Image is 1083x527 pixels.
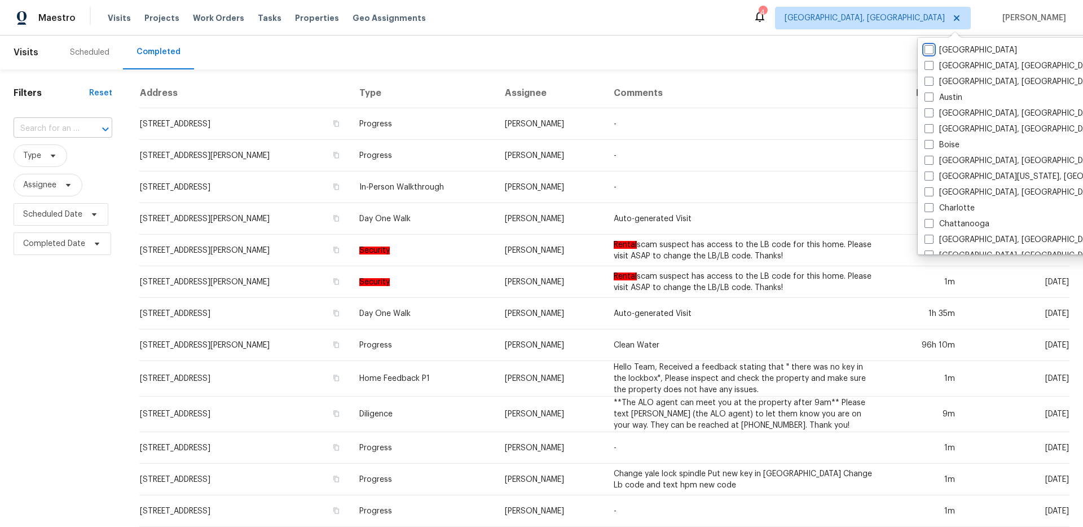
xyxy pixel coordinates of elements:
[139,266,350,298] td: [STREET_ADDRESS][PERSON_NAME]
[350,464,495,495] td: Progress
[496,235,605,266] td: [PERSON_NAME]
[139,235,350,266] td: [STREET_ADDRESS][PERSON_NAME]
[193,12,244,24] span: Work Orders
[350,361,495,397] td: Home Feedback P1
[14,40,38,65] span: Visits
[884,330,965,361] td: 96h 10m
[331,213,341,223] button: Copy Address
[605,464,884,495] td: Change yale lock spindle Put new key in [GEOGRAPHIC_DATA] Change Lb code and text hpm new code
[331,150,341,160] button: Copy Address
[759,7,767,18] div: 4
[14,120,81,138] input: Search for an address...
[139,432,350,464] td: [STREET_ADDRESS]
[23,209,82,220] span: Scheduled Date
[350,298,495,330] td: Day One Walk
[350,140,495,172] td: Progress
[605,495,884,527] td: -
[331,182,341,192] button: Copy Address
[331,340,341,350] button: Copy Address
[359,247,390,254] em: Security
[496,361,605,397] td: [PERSON_NAME]
[605,397,884,432] td: **The ALO agent can meet you at the property after 9am** Please text [PERSON_NAME] (the ALO agent...
[295,12,339,24] span: Properties
[924,218,989,230] label: Chattanooga
[884,140,965,172] td: 16m
[496,298,605,330] td: [PERSON_NAME]
[331,442,341,453] button: Copy Address
[139,140,350,172] td: [STREET_ADDRESS][PERSON_NAME]
[884,108,965,140] td: 49m
[139,361,350,397] td: [STREET_ADDRESS]
[496,464,605,495] td: [PERSON_NAME]
[605,140,884,172] td: -
[139,298,350,330] td: [STREET_ADDRESS]
[605,235,884,266] td: scam suspect has access to the LB code for this home. Please visit ASAP to change the LB/LB code....
[964,397,1069,432] td: [DATE]
[884,464,965,495] td: 1m
[496,78,605,108] th: Assignee
[884,361,965,397] td: 1m
[605,432,884,464] td: -
[924,203,975,214] label: Charlotte
[998,12,1066,24] span: [PERSON_NAME]
[23,150,41,161] span: Type
[884,78,965,108] th: Duration
[70,47,109,58] div: Scheduled
[605,298,884,330] td: Auto-generated Visit
[350,172,495,203] td: In-Person Walkthrough
[139,495,350,527] td: [STREET_ADDRESS]
[23,238,85,249] span: Completed Date
[884,397,965,432] td: 9m
[359,278,390,286] em: Security
[496,330,605,361] td: [PERSON_NAME]
[496,266,605,298] td: [PERSON_NAME]
[964,330,1069,361] td: [DATE]
[331,373,341,383] button: Copy Address
[614,273,637,280] em: Rental
[884,298,965,330] td: 1h 35m
[350,432,495,464] td: Progress
[350,203,495,235] td: Day One Walk
[964,432,1069,464] td: [DATE]
[884,495,965,527] td: 1m
[331,276,341,287] button: Copy Address
[139,203,350,235] td: [STREET_ADDRESS][PERSON_NAME]
[496,172,605,203] td: [PERSON_NAME]
[605,330,884,361] td: Clean Water
[496,495,605,527] td: [PERSON_NAME]
[98,121,113,137] button: Open
[331,308,341,318] button: Copy Address
[258,14,281,22] span: Tasks
[139,397,350,432] td: [STREET_ADDRESS]
[496,140,605,172] td: [PERSON_NAME]
[496,203,605,235] td: [PERSON_NAME]
[350,108,495,140] td: Progress
[139,330,350,361] td: [STREET_ADDRESS][PERSON_NAME]
[139,464,350,495] td: [STREET_ADDRESS]
[605,361,884,397] td: Hello Team, Received a feedback stating that " there was no key in the lockbox", Please inspect a...
[350,495,495,527] td: Progress
[331,474,341,484] button: Copy Address
[350,330,495,361] td: Progress
[605,266,884,298] td: scam suspect has access to the LB code for this home. Please visit ASAP to change the LB/LB code....
[884,432,965,464] td: 1m
[964,266,1069,298] td: [DATE]
[331,409,341,419] button: Copy Address
[884,203,965,235] td: 1h 1m
[605,203,884,235] td: Auto-generated Visit
[331,245,341,255] button: Copy Address
[14,87,89,99] h1: Filters
[108,12,131,24] span: Visits
[331,118,341,129] button: Copy Address
[924,45,1017,56] label: [GEOGRAPHIC_DATA]
[605,172,884,203] td: -
[144,12,179,24] span: Projects
[353,12,426,24] span: Geo Assignments
[924,92,962,103] label: Austin
[331,506,341,516] button: Copy Address
[964,495,1069,527] td: [DATE]
[605,108,884,140] td: -
[139,172,350,203] td: [STREET_ADDRESS]
[614,241,637,249] em: Rental
[884,172,965,203] td: 4h 33m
